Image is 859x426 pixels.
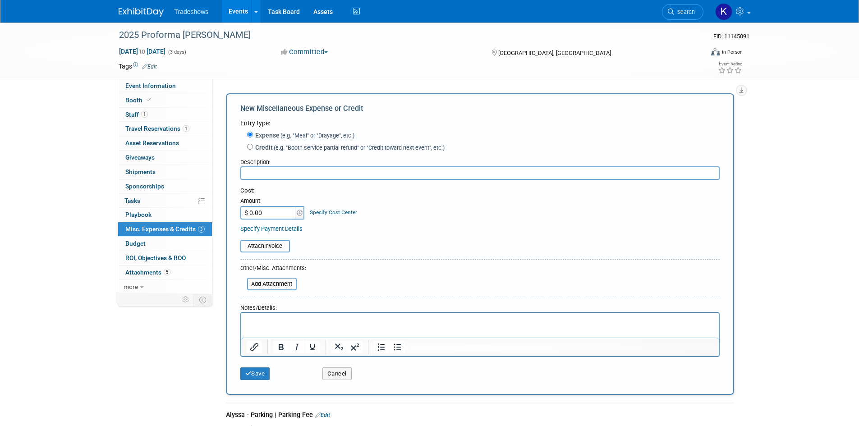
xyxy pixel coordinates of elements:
[240,264,306,275] div: Other/Misc. Attachments:
[125,225,205,233] span: Misc. Expenses & Credits
[662,4,703,20] a: Search
[273,341,289,353] button: Bold
[322,367,352,380] button: Cancel
[347,341,363,353] button: Superscript
[240,104,720,119] div: New Miscellaneous Expense or Credit
[253,143,445,152] label: Credit
[331,341,347,353] button: Subscript
[198,226,205,233] span: 3
[240,119,720,128] div: Entry type:
[125,254,186,261] span: ROI, Objectives & ROO
[305,341,320,353] button: Underline
[118,93,212,107] a: Booth
[124,197,140,204] span: Tasks
[118,194,212,208] a: Tasks
[147,97,151,102] i: Booth reservation complete
[118,108,212,122] a: Staff1
[118,280,212,294] a: more
[278,47,331,57] button: Committed
[118,179,212,193] a: Sponsorships
[124,283,138,290] span: more
[167,49,186,55] span: (3 days)
[183,125,189,132] span: 1
[650,47,743,60] div: Event Format
[118,251,212,265] a: ROI, Objectives & ROO
[125,111,148,118] span: Staff
[118,208,212,222] a: Playbook
[273,144,445,151] span: (e.g. "Booth service partial refund" or "Credit toward next event", etc.)
[240,300,720,312] div: Notes/Details:
[141,111,148,118] span: 1
[125,125,189,132] span: Travel Reservations
[138,48,147,55] span: to
[119,8,164,17] img: ExhibitDay
[118,136,212,150] a: Asset Reservations
[240,367,270,380] button: Save
[118,165,212,179] a: Shipments
[125,154,155,161] span: Giveaways
[125,82,176,89] span: Event Information
[390,341,405,353] button: Bullet list
[674,9,695,15] span: Search
[164,269,170,275] span: 5
[240,197,306,206] div: Amount
[718,62,742,66] div: Event Rating
[711,48,720,55] img: Format-Inperson.png
[240,154,720,166] div: Description:
[125,211,152,218] span: Playbook
[310,209,357,215] a: Specify Cost Center
[253,131,354,140] label: Expense
[125,168,156,175] span: Shipments
[247,341,262,353] button: Insert/edit link
[721,49,743,55] div: In-Person
[125,139,179,147] span: Asset Reservations
[118,222,212,236] a: Misc. Expenses & Credits3
[118,122,212,136] a: Travel Reservations1
[713,33,749,40] span: Event ID: 11145091
[178,294,194,306] td: Personalize Event Tab Strip
[240,187,720,195] div: Cost:
[175,8,209,15] span: Tradeshows
[315,412,330,418] a: Edit
[125,240,146,247] span: Budget
[118,79,212,93] a: Event Information
[118,237,212,251] a: Budget
[289,341,304,353] button: Italic
[240,225,303,232] a: Specify Payment Details
[142,64,157,70] a: Edit
[280,132,354,139] span: (e.g. "Meal" or "Drayage", etc.)
[498,50,611,56] span: [GEOGRAPHIC_DATA], [GEOGRAPHIC_DATA]
[118,151,212,165] a: Giveaways
[374,341,389,353] button: Numbered list
[226,410,734,421] div: Alyssa - Parking | Parking Fee
[118,266,212,279] a: Attachments5
[125,183,164,190] span: Sponsorships
[116,27,690,43] div: 2025 Proforma [PERSON_NAME]
[715,3,732,20] img: Karyna Kitsmey
[125,96,153,104] span: Booth
[193,294,212,306] td: Toggle Event Tabs
[119,62,157,71] td: Tags
[119,47,166,55] span: [DATE] [DATE]
[241,313,719,338] iframe: Rich Text Area
[125,269,170,276] span: Attachments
